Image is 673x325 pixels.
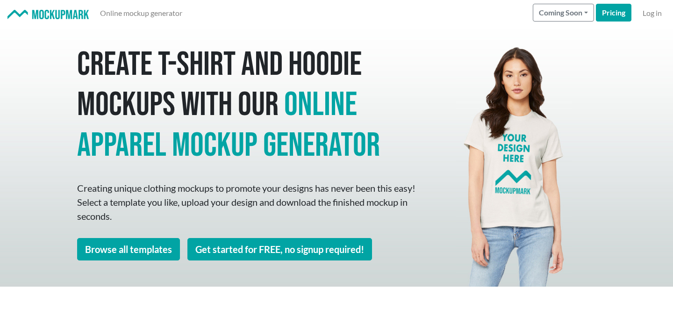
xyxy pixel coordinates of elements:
a: Pricing [596,4,631,22]
a: Browse all templates [77,238,180,260]
a: Log in [639,4,666,22]
a: Online mockup generator [96,4,186,22]
h1: Create T-shirt and hoodie mockups with our [77,45,418,166]
button: Coming Soon [533,4,594,22]
img: Mockup Mark [7,10,89,20]
p: Creating unique clothing mockups to promote your designs has never been this easy! Select a templ... [77,181,418,223]
img: Mockup Mark hero - your design here [456,26,572,287]
span: online apparel mockup generator [77,85,380,166]
a: Get started for FREE, no signup required! [187,238,372,260]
